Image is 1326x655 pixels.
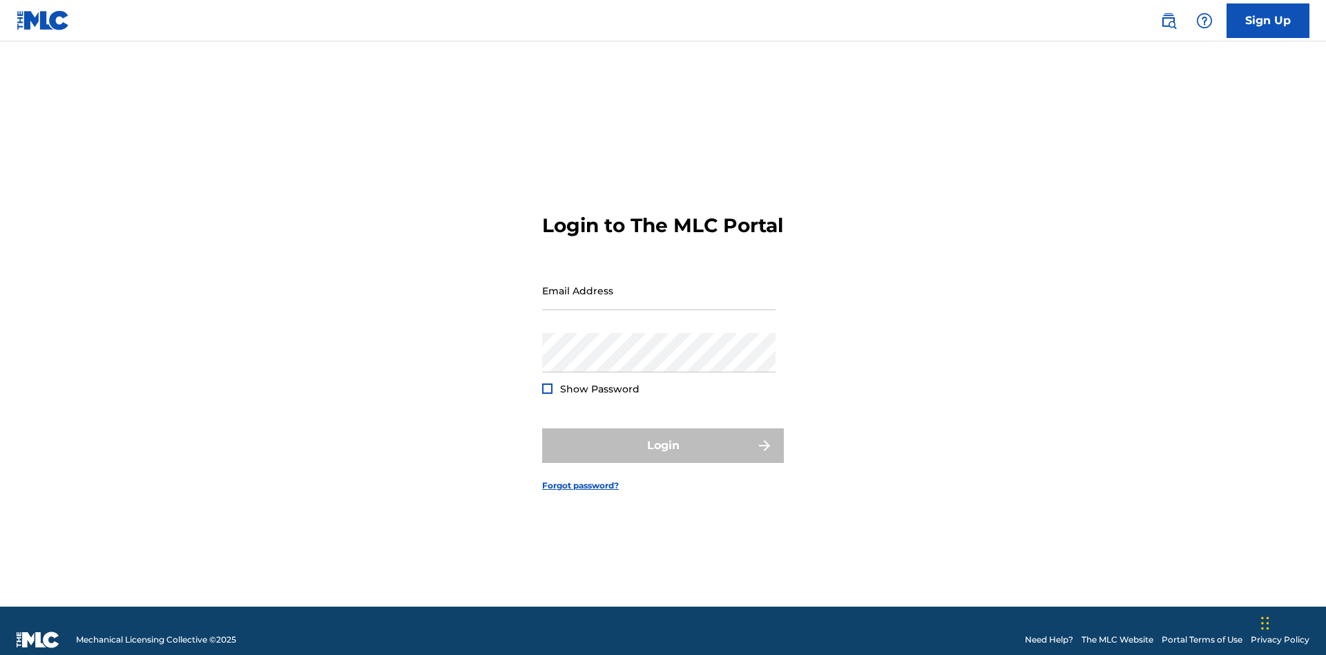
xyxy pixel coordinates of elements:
[17,10,70,30] img: MLC Logo
[1025,634,1073,646] a: Need Help?
[1227,3,1309,38] a: Sign Up
[1251,634,1309,646] a: Privacy Policy
[76,634,236,646] span: Mechanical Licensing Collective © 2025
[1191,7,1218,35] div: Help
[17,632,59,648] img: logo
[1082,634,1153,646] a: The MLC Website
[542,480,619,492] a: Forgot password?
[1155,7,1182,35] a: Public Search
[1257,589,1326,655] iframe: Chat Widget
[1196,12,1213,29] img: help
[1261,602,1269,644] div: Drag
[542,213,783,238] h3: Login to The MLC Portal
[560,383,640,395] span: Show Password
[1160,12,1177,29] img: search
[1162,634,1242,646] a: Portal Terms of Use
